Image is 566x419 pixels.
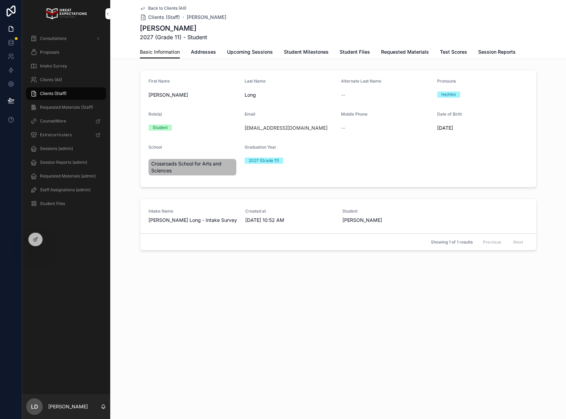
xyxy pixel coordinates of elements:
span: Test Scores [440,49,467,55]
span: [PERSON_NAME] [342,217,431,224]
span: Student Milestones [284,49,329,55]
span: Staff Assignations (admin) [40,187,91,193]
div: Student [153,125,168,131]
a: [EMAIL_ADDRESS][DOMAIN_NAME] [245,125,328,131]
a: Intake Name[PERSON_NAME] Long - Intake SurveyCreated at[DATE] 10:52 AMStudent[PERSON_NAME] [140,199,536,234]
a: Requested Materials [381,46,429,60]
span: Session Reports (admin) [40,160,87,165]
span: Crossroads School for Arts and Sciences [151,160,234,174]
a: Test Scores [440,46,467,60]
span: CounselMore [40,118,66,124]
a: Session Reports (admin) [26,156,106,169]
span: Extracurriculars [40,132,72,138]
span: [PERSON_NAME] [148,92,239,98]
span: Mobile Phone [341,111,368,117]
span: Showing 1 of 1 results [431,239,473,245]
span: [DATE] [437,125,528,131]
a: Sessions (admin) [26,142,106,155]
a: Basic Information [140,46,180,59]
span: -- [341,92,345,98]
span: Addresses [191,49,216,55]
a: Clients (All) [26,74,106,86]
span: Last Name [245,78,266,84]
span: Clients (Staff) [40,91,66,96]
span: [DATE] 10:52 AM [245,217,334,224]
a: Clients (Staff) [26,87,106,100]
a: Requested Materials (admin) [26,170,106,182]
span: -- [341,125,345,131]
span: First Name [148,78,170,84]
span: Student Files [40,201,65,206]
span: Student [342,208,431,214]
a: CounselMore [26,115,106,127]
span: Requested Materials (admin) [40,173,96,179]
span: Created at [245,208,334,214]
a: Addresses [191,46,216,60]
span: Requested Materials (Staff) [40,105,93,110]
div: scrollable content [22,28,110,219]
span: Proposals [40,50,59,55]
span: Intake Name [148,208,237,214]
div: 2027 (Grade 11) [249,158,279,164]
a: Student Files [340,46,370,60]
a: Requested Materials (Staff) [26,101,106,114]
a: Extracurriculars [26,129,106,141]
span: Requested Materials [381,49,429,55]
span: Clients (All) [40,77,62,83]
img: App logo [45,8,86,19]
a: Session Reports [478,46,516,60]
span: Basic Information [140,49,180,55]
a: Proposals [26,46,106,58]
a: Staff Assignations (admin) [26,184,106,196]
span: Sessions (admin) [40,146,73,151]
a: Back to Clients (All) [140,6,186,11]
span: [PERSON_NAME] Long - Intake Survey [148,217,237,224]
span: Role(s) [148,111,162,117]
span: Intake Survey [40,63,67,69]
span: Graduation Year [245,144,276,150]
span: School [148,144,162,150]
span: Student Files [340,49,370,55]
span: Clients (Staff) [148,14,180,21]
span: LD [31,402,38,411]
span: Consultations [40,36,66,41]
span: 2027 (Grade 11) - Student [140,33,207,41]
span: Email [245,111,255,117]
a: Student Files [26,197,106,210]
span: Pronouns [437,78,456,84]
a: Upcoming Sessions [227,46,273,60]
a: Intake Survey [26,60,106,72]
span: Session Reports [478,49,516,55]
h1: [PERSON_NAME] [140,23,207,33]
a: [PERSON_NAME] [187,14,226,21]
span: Long [245,92,336,98]
p: [PERSON_NAME] [48,403,88,410]
span: Back to Clients (All) [148,6,186,11]
a: Consultations [26,32,106,45]
span: Alternate Last Name [341,78,381,84]
span: Upcoming Sessions [227,49,273,55]
a: Student Milestones [284,46,329,60]
span: Date of Birth [437,111,462,117]
a: Clients (Staff) [140,14,180,21]
div: He/Him [441,92,456,98]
